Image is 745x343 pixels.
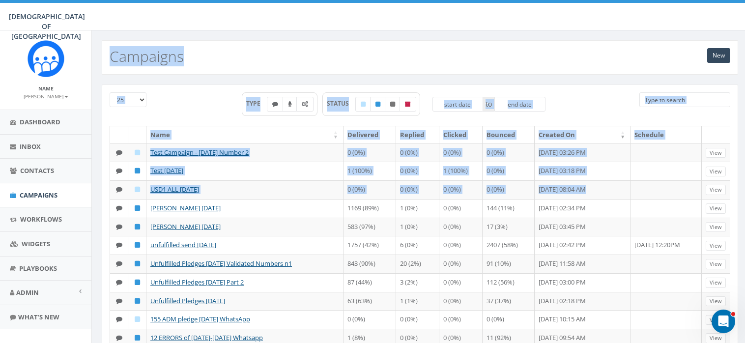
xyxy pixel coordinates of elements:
[535,310,630,329] td: [DATE] 10:15 AM
[535,292,630,311] td: [DATE] 02:18 PM
[396,199,439,218] td: 1 (0%)
[432,97,484,112] input: start date
[706,167,726,177] a: View
[344,292,396,311] td: 63 (63%)
[439,236,483,255] td: 0 (0%)
[396,162,439,180] td: 0 (0%)
[706,259,726,269] a: View
[150,278,244,286] a: Unfulfilled Pledges [DATE] Part 2
[20,142,41,151] span: Inbox
[28,40,64,77] img: Rally_Corp_Icon.png
[439,143,483,162] td: 0 (0%)
[483,199,535,218] td: 144 (11%)
[483,310,535,329] td: 0 (0%)
[535,199,630,218] td: [DATE] 02:34 PM
[150,148,249,157] a: Test Campaign - [DATE] Number 2
[396,292,439,311] td: 1 (1%)
[344,218,396,236] td: 583 (97%)
[135,298,140,304] i: Published
[116,335,122,341] i: Text SMS
[396,180,439,199] td: 0 (0%)
[150,203,221,212] a: [PERSON_NAME] [DATE]
[38,85,54,92] small: Name
[267,97,284,112] label: Text SMS
[344,236,396,255] td: 1757 (42%)
[439,199,483,218] td: 0 (0%)
[150,166,183,175] a: Test [DATE]
[483,236,535,255] td: 2407 (58%)
[135,168,140,174] i: Published
[135,186,140,193] i: Draft
[396,218,439,236] td: 1 (0%)
[396,255,439,273] td: 20 (2%)
[361,101,366,107] i: Draft
[116,205,122,211] i: Text SMS
[396,143,439,162] td: 0 (0%)
[706,278,726,288] a: View
[535,162,630,180] td: [DATE] 03:18 PM
[116,224,122,230] i: Text SMS
[706,185,726,195] a: View
[535,143,630,162] td: [DATE] 03:26 PM
[483,255,535,273] td: 91 (10%)
[483,273,535,292] td: 112 (56%)
[150,240,216,249] a: unfulfilled send [DATE]
[535,255,630,273] td: [DATE] 11:58 AM
[150,314,250,323] a: 155 ADM pledge [DATE] WhatsApp
[439,126,483,143] th: Clicked
[110,48,184,64] h2: Campaigns
[344,180,396,199] td: 0 (0%)
[483,180,535,199] td: 0 (0%)
[135,316,140,322] i: Draft
[439,180,483,199] td: 0 (0%)
[302,101,308,107] i: Automated Message
[483,292,535,311] td: 37 (37%)
[116,298,122,304] i: Text SMS
[135,260,140,267] i: Published
[396,273,439,292] td: 3 (2%)
[375,101,380,107] i: Published
[116,186,122,193] i: Text SMS
[146,126,344,143] th: Name: activate to sort column ascending
[150,222,221,231] a: [PERSON_NAME] [DATE]
[344,255,396,273] td: 843 (90%)
[483,218,535,236] td: 17 (3%)
[535,218,630,236] td: [DATE] 03:45 PM
[150,296,225,305] a: Unfulfilled Pledges [DATE]
[344,310,396,329] td: 0 (0%)
[20,215,62,224] span: Workflows
[246,99,267,108] span: TYPE
[135,335,140,341] i: Published
[288,101,292,107] i: Ringless Voice Mail
[22,239,50,248] span: Widgets
[16,288,39,297] span: Admin
[494,97,545,112] input: end date
[344,143,396,162] td: 0 (0%)
[24,91,68,100] a: [PERSON_NAME]
[135,224,140,230] i: Published
[630,236,702,255] td: [DATE] 12:20PM
[19,264,57,273] span: Playbooks
[135,205,140,211] i: Published
[535,236,630,255] td: [DATE] 02:42 PM
[639,92,731,107] input: Type to search
[296,97,314,112] label: Automated Message
[116,242,122,248] i: Text SMS
[116,149,122,156] i: Text SMS
[344,162,396,180] td: 1 (100%)
[18,313,59,321] span: What's New
[439,292,483,311] td: 0 (0%)
[706,296,726,307] a: View
[439,218,483,236] td: 0 (0%)
[135,279,140,286] i: Published
[390,101,395,107] i: Unpublished
[24,93,68,100] small: [PERSON_NAME]
[535,180,630,199] td: [DATE] 08:04 AM
[20,117,60,126] span: Dashboard
[116,316,122,322] i: Text SMS
[707,48,730,63] a: New
[20,191,57,200] span: Campaigns
[483,126,535,143] th: Bounced
[135,242,140,248] i: Published
[20,166,54,175] span: Contacts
